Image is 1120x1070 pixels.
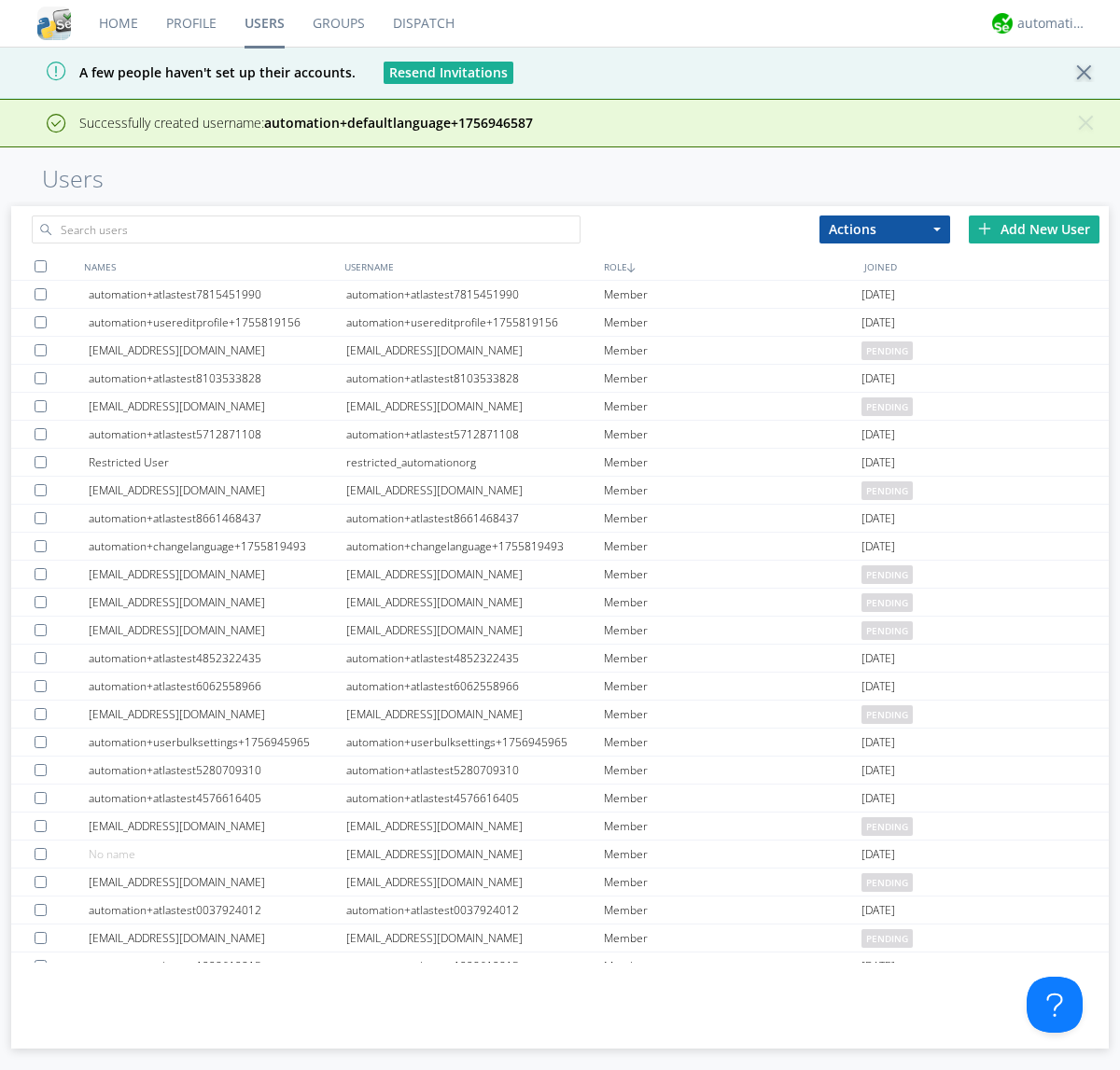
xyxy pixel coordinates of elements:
span: [DATE] [861,449,895,477]
a: [EMAIL_ADDRESS][DOMAIN_NAME][EMAIL_ADDRESS][DOMAIN_NAME]Memberpending [11,561,1109,589]
span: [DATE] [861,281,895,309]
a: automation+atlastest8661468437automation+atlastest8661468437Member[DATE] [11,505,1109,533]
span: [DATE] [861,673,895,701]
span: Successfully created username: [79,114,533,132]
div: Member [604,701,861,728]
div: automation+atlastest8103533828 [346,365,604,392]
span: [DATE] [861,505,895,533]
div: [EMAIL_ADDRESS][DOMAIN_NAME] [89,477,346,504]
a: automation+changelanguage+1755819493automation+changelanguage+1755819493Member[DATE] [11,533,1109,561]
div: Member [604,757,861,784]
div: ROLE [599,253,860,280]
div: Member [604,869,861,896]
div: automation+usereditprofile+1755819156 [89,309,346,336]
div: automation+atlastest4576616405 [89,785,346,812]
div: Member [604,337,861,364]
span: pending [861,341,913,360]
div: Member [604,561,861,588]
span: pending [861,481,913,500]
div: automation+atlastest5712871108 [89,421,346,448]
div: Member [604,393,861,420]
div: [EMAIL_ADDRESS][DOMAIN_NAME] [346,393,604,420]
a: automation+atlastest0037924012automation+atlastest0037924012Member[DATE] [11,896,1109,924]
a: automation+atlastest6062558966automation+atlastest6062558966Member[DATE] [11,673,1109,701]
div: Member [604,785,861,812]
a: Restricted Userrestricted_automationorgMember[DATE] [11,449,1109,477]
a: [EMAIL_ADDRESS][DOMAIN_NAME][EMAIL_ADDRESS][DOMAIN_NAME]Memberpending [11,337,1109,365]
div: automation+atlas [1017,14,1087,33]
a: automation+atlastest4852322435automation+atlastest4852322435Member[DATE] [11,645,1109,673]
div: Member [604,365,861,392]
div: Member [604,421,861,448]
div: [EMAIL_ADDRESS][DOMAIN_NAME] [346,841,604,868]
span: [DATE] [861,841,895,869]
div: Add New User [969,215,1099,243]
div: automation+atlastest5280709310 [89,757,346,784]
div: Member [604,952,861,980]
div: [EMAIL_ADDRESS][DOMAIN_NAME] [89,924,346,952]
span: [DATE] [861,952,895,980]
div: Member [604,896,861,924]
a: automation+atlastest4576616405automation+atlastest4576616405Member[DATE] [11,785,1109,813]
a: automation+atlastest8103533828automation+atlastest8103533828Member[DATE] [11,365,1109,393]
div: NAMES [79,253,340,280]
input: Search users [32,215,581,243]
div: Member [604,281,861,308]
a: automation+atlastest5280709310automation+atlastest5280709310Member[DATE] [11,757,1109,785]
a: No name[EMAIL_ADDRESS][DOMAIN_NAME]Member[DATE] [11,841,1109,869]
span: A few people haven't set up their accounts. [14,63,356,81]
button: Resend Invitations [384,62,513,84]
a: [EMAIL_ADDRESS][DOMAIN_NAME][EMAIL_ADDRESS][DOMAIN_NAME]Memberpending [11,813,1109,841]
div: Member [604,589,861,616]
div: automation+atlastest7815451990 [89,281,346,308]
span: pending [861,397,913,416]
div: Member [604,645,861,672]
span: pending [861,621,913,640]
div: automation+userbulksettings+1756945965 [346,729,604,756]
div: automation+atlastest8661468437 [346,505,604,532]
div: [EMAIL_ADDRESS][DOMAIN_NAME] [346,617,604,644]
span: [DATE] [861,645,895,673]
img: plus.svg [978,222,991,235]
div: automation+atlastest4576616405 [346,785,604,812]
a: [EMAIL_ADDRESS][DOMAIN_NAME][EMAIL_ADDRESS][DOMAIN_NAME]Memberpending [11,393,1109,421]
div: restricted_automationorg [346,449,604,476]
div: [EMAIL_ADDRESS][DOMAIN_NAME] [89,701,346,728]
div: Member [604,617,861,644]
a: automation+atlastest5712871108automation+atlastest5712871108Member[DATE] [11,421,1109,449]
div: Member [604,449,861,476]
div: [EMAIL_ADDRESS][DOMAIN_NAME] [89,393,346,420]
span: pending [861,565,913,584]
a: [EMAIL_ADDRESS][DOMAIN_NAME][EMAIL_ADDRESS][DOMAIN_NAME]Memberpending [11,869,1109,896]
a: [EMAIL_ADDRESS][DOMAIN_NAME][EMAIL_ADDRESS][DOMAIN_NAME]Memberpending [11,589,1109,617]
div: [EMAIL_ADDRESS][DOMAIN_NAME] [346,869,604,896]
div: automation+atlastest5280709310 [346,757,604,784]
span: [DATE] [861,533,895,561]
div: [EMAIL_ADDRESS][DOMAIN_NAME] [89,869,346,896]
div: [EMAIL_ADDRESS][DOMAIN_NAME] [89,561,346,588]
div: USERNAME [340,253,600,280]
div: [EMAIL_ADDRESS][DOMAIN_NAME] [89,337,346,364]
span: [DATE] [861,365,895,393]
a: [EMAIL_ADDRESS][DOMAIN_NAME][EMAIL_ADDRESS][DOMAIN_NAME]Memberpending [11,477,1109,505]
div: [EMAIL_ADDRESS][DOMAIN_NAME] [346,589,604,616]
div: Member [604,477,861,504]
button: Actions [819,215,950,243]
a: [EMAIL_ADDRESS][DOMAIN_NAME][EMAIL_ADDRESS][DOMAIN_NAME]Memberpending [11,701,1109,729]
div: JOINED [860,253,1120,280]
div: [EMAIL_ADDRESS][DOMAIN_NAME] [346,561,604,588]
div: automation+usereditprofile+1755819156 [346,309,604,336]
span: pending [861,705,913,724]
div: [EMAIL_ADDRESS][DOMAIN_NAME] [346,924,604,952]
div: automation+atlastest8103533828 [89,365,346,392]
div: automation+atlastest1228612815 [346,952,604,980]
span: [DATE] [861,729,895,757]
div: Member [604,729,861,756]
strong: automation+defaultlanguage+1756946587 [264,114,533,132]
iframe: Toggle Customer Support [1027,977,1083,1033]
div: automation+changelanguage+1755819493 [89,533,346,560]
span: pending [861,873,913,892]
span: [DATE] [861,785,895,813]
a: automation+atlastest1228612815automation+atlastest1228612815Member[DATE] [11,952,1109,980]
div: automation+atlastest0037924012 [89,896,346,924]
